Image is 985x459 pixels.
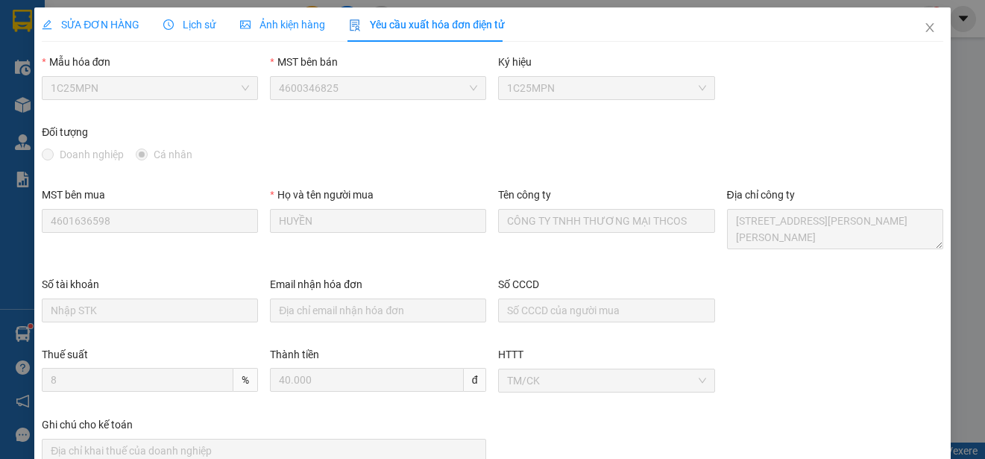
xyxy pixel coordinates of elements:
[498,278,539,290] label: Số CCCD
[909,7,951,49] button: Close
[163,19,174,30] span: clock-circle
[42,19,52,30] span: edit
[42,419,133,431] label: Ghi chú cho kế toán
[148,146,198,163] span: Cá nhân
[270,56,337,68] label: MST bên bán
[349,19,505,31] span: Yêu cầu xuất hóa đơn điện tử
[240,19,325,31] span: Ảnh kiện hàng
[42,368,233,392] input: Thuế suất
[240,19,251,30] span: picture
[498,209,714,233] input: Tên công ty
[42,209,258,233] input: MST bên mua
[727,189,795,201] label: Địa chỉ công ty
[270,278,362,290] label: Email nhận hóa đơn
[163,19,216,31] span: Lịch sử
[42,278,99,290] label: Số tài khoản
[42,299,258,322] input: Số tài khoản
[464,368,487,392] span: đ
[270,189,373,201] label: Họ và tên người mua
[279,77,477,99] span: 4600346825
[727,209,943,249] textarea: Địa chỉ công ty
[924,22,936,34] span: close
[42,19,139,31] span: SỬA ĐƠN HÀNG
[42,349,88,360] label: Thuế suất
[270,299,486,322] input: Email nhận hóa đơn
[42,189,105,201] label: MST bên mua
[42,126,88,138] label: Đối tượng
[349,19,361,31] img: icon
[498,56,532,68] label: Ký hiệu
[498,299,714,322] input: Số CCCD
[51,77,249,99] span: 1C25MPN
[498,349,523,360] label: HTTT
[54,146,130,163] span: Doanh nghiệp
[507,77,705,99] span: 1C25MPN
[233,368,258,392] span: %
[507,369,705,392] span: TM/CK
[270,209,486,233] input: Họ và tên người mua
[42,56,110,68] label: Mẫu hóa đơn
[498,189,551,201] label: Tên công ty
[270,349,319,360] label: Thành tiền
